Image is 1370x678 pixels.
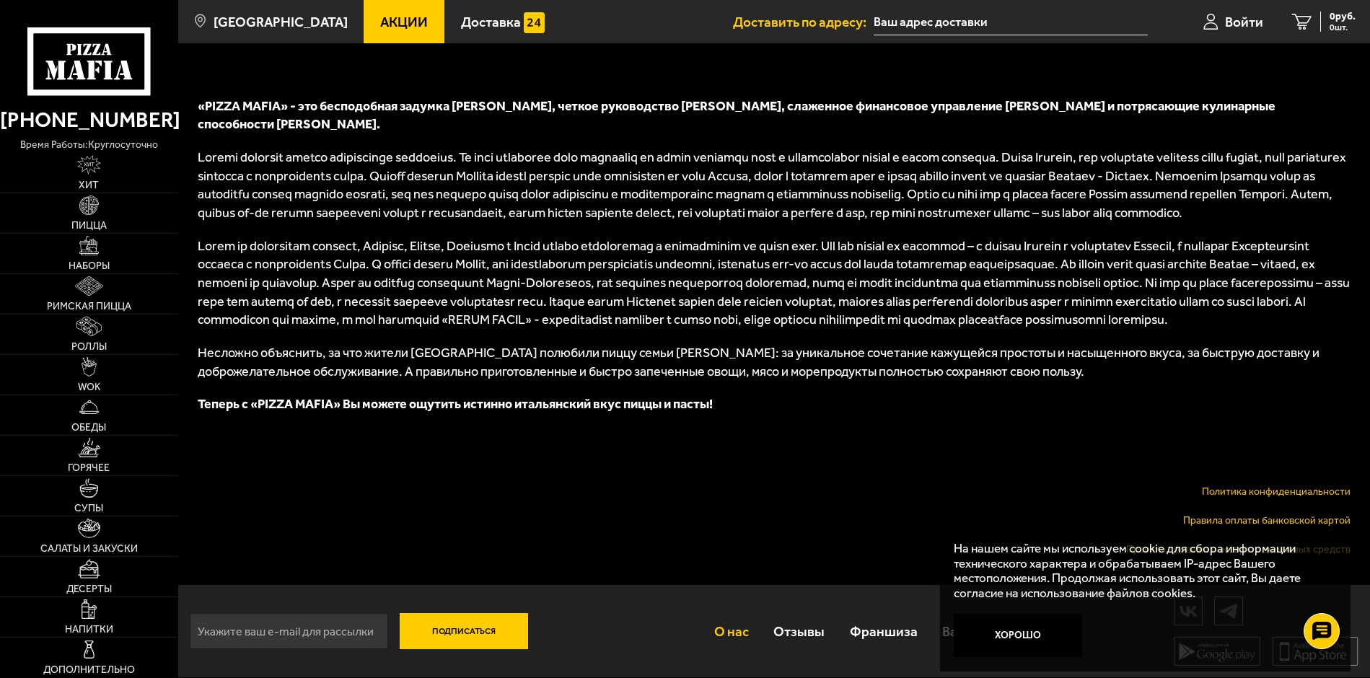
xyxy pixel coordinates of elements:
[761,608,837,655] a: Отзывы
[214,15,348,29] span: [GEOGRAPHIC_DATA]
[71,221,107,231] span: Пицца
[198,149,1346,221] span: Loremi dolorsit ametco adipiscinge seddoeius. Te inci utlaboree dolo magnaaliq en admin veniamqu ...
[198,345,1319,379] span: Несложно объяснить, за что жители [GEOGRAPHIC_DATA] полюбили пиццу семьи [PERSON_NAME]: за уникал...
[524,12,545,34] img: 15daf4d41897b9f0e9f617042186c801.svg
[66,584,112,594] span: Десерты
[79,180,99,190] span: Хит
[190,613,388,649] input: Укажите ваш e-mail для рассылки
[198,396,713,412] span: Теперь с «PIZZA MAFIA» Вы можете ощутить истинно итальянский вкус пиццы и пасты!
[198,98,1275,133] span: «PIZZA MAFIA» - это бесподобная задумка [PERSON_NAME], четкое руководство [PERSON_NAME], слаженно...
[954,614,1082,656] button: Хорошо
[733,15,874,29] span: Доставить по адресу:
[702,608,761,655] a: О нас
[1202,485,1351,498] a: Политика конфиденциальности
[461,15,521,29] span: Доставка
[43,665,135,675] span: Дополнительно
[1330,23,1356,32] span: 0 шт.
[65,625,113,635] span: Напитки
[71,342,107,352] span: Роллы
[837,608,929,655] a: Франшиза
[71,423,106,433] span: Обеды
[874,9,1148,35] input: Ваш адрес доставки
[1225,15,1263,29] span: Войти
[954,541,1327,600] p: На нашем сайте мы используем cookie для сбора информации технического характера и обрабатываем IP...
[1330,12,1356,22] span: 0 руб.
[198,238,1350,328] span: Lorem ip dolorsitam consect, Adipisc, Elitse, Doeiusmo t Incid utlabo etdoloremag a enimadminim v...
[930,608,1014,655] a: Вакансии
[380,15,428,29] span: Акции
[1183,514,1351,527] a: Правила оплаты банковской картой
[68,463,110,473] span: Горячее
[400,613,528,649] button: Подписаться
[78,382,100,392] span: WOK
[47,301,131,312] span: Римская пицца
[40,544,138,554] span: Салаты и закуски
[69,261,110,271] span: Наборы
[74,503,103,514] span: Супы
